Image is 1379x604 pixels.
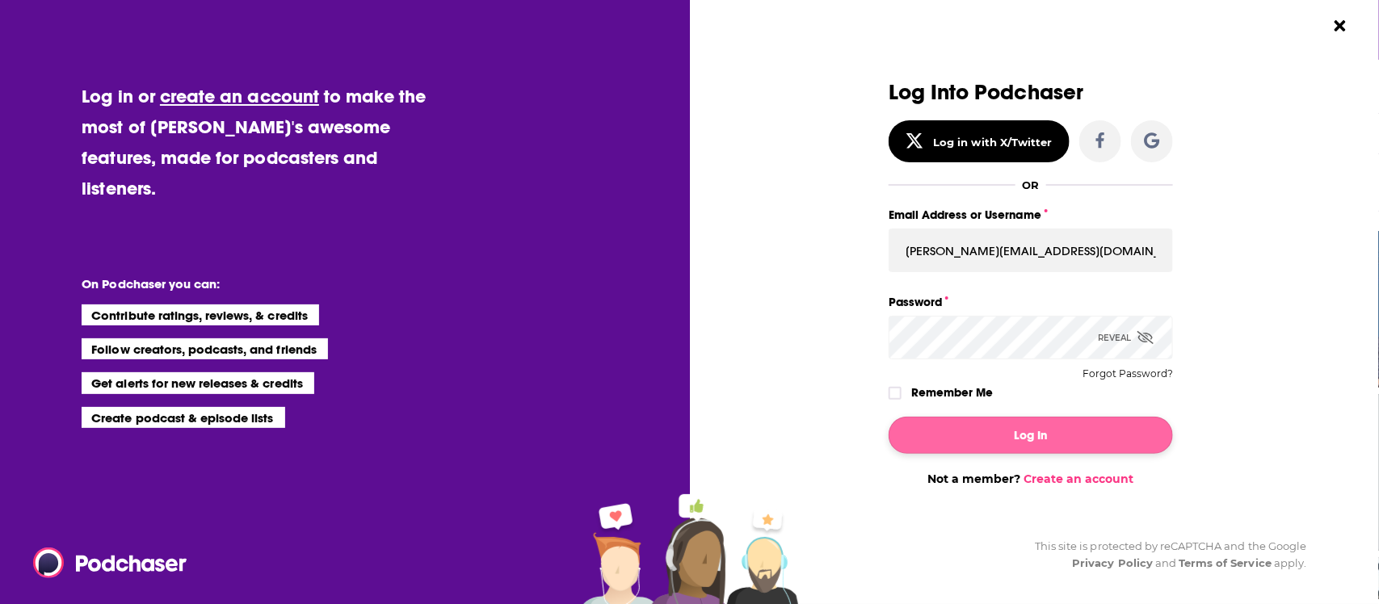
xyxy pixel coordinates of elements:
[889,81,1173,104] h3: Log Into Podchaser
[889,204,1173,225] label: Email Address or Username
[82,407,284,428] li: Create podcast & episode lists
[889,292,1173,312] label: Password
[82,338,328,359] li: Follow creators, podcasts, and friends
[82,372,313,393] li: Get alerts for new releases & credits
[82,276,405,292] li: On Podchaser you can:
[33,547,175,578] a: Podchaser - Follow, Share and Rate Podcasts
[1179,556,1272,569] a: Terms of Service
[33,547,188,578] img: Podchaser - Follow, Share and Rate Podcasts
[1024,472,1133,486] a: Create an account
[889,417,1173,454] button: Log In
[82,304,319,325] li: Contribute ratings, reviews, & credits
[1325,10,1356,41] button: Close Button
[160,85,319,107] a: create an account
[1022,538,1306,572] div: This site is protected by reCAPTCHA and the Google and apply.
[889,472,1173,486] div: Not a member?
[1098,316,1154,359] div: Reveal
[1022,178,1039,191] div: OR
[1073,556,1154,569] a: Privacy Policy
[889,229,1173,272] input: Email Address or Username
[934,136,1053,149] div: Log in with X/Twitter
[912,382,994,403] label: Remember Me
[889,120,1070,162] button: Log in with X/Twitter
[1083,368,1173,380] button: Forgot Password?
